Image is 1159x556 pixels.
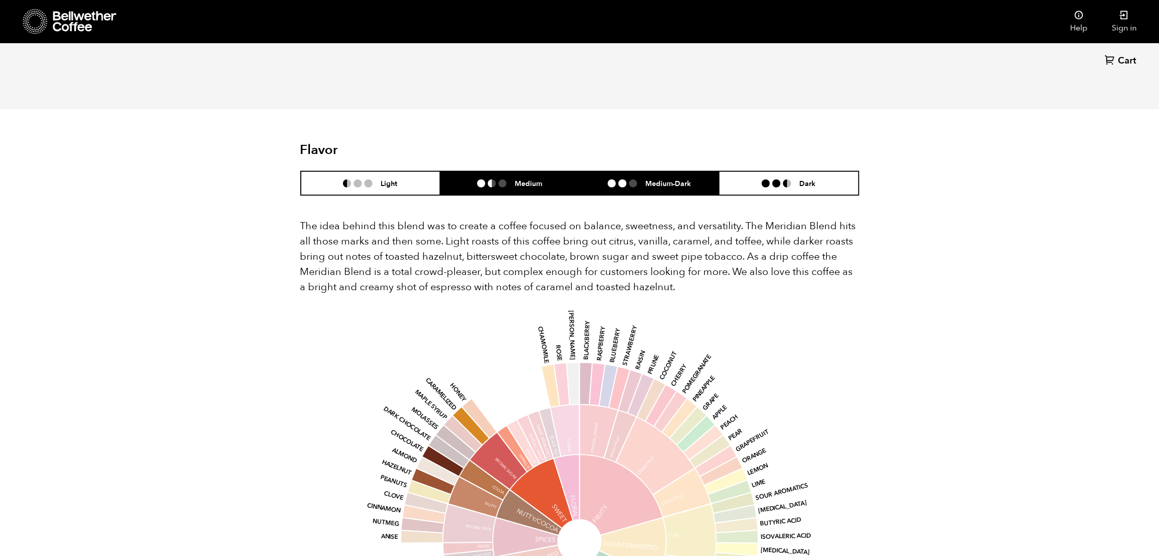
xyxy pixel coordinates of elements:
[300,142,487,158] h2: Flavor
[515,179,542,188] h6: Medium
[381,179,397,188] h6: Light
[645,179,691,188] h6: Medium-Dark
[300,219,859,295] p: The idea behind this blend was to create a coffee focused on balance, sweetness, and versatility....
[1105,54,1139,68] a: Cart
[799,179,816,188] h6: Dark
[1118,55,1136,67] span: Cart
